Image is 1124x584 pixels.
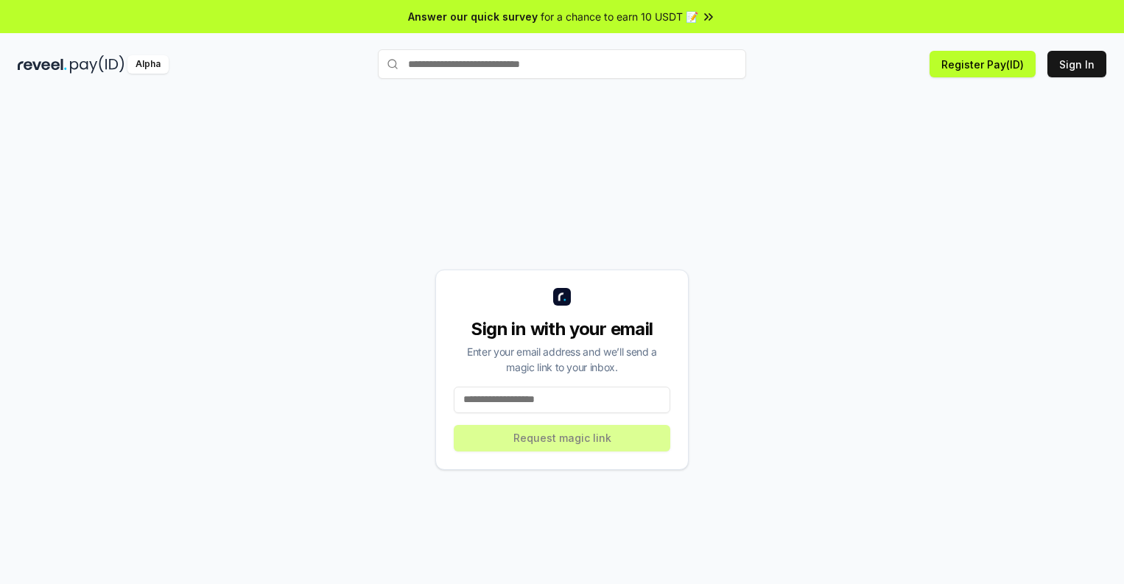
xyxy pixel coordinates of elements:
div: Sign in with your email [454,317,670,341]
img: pay_id [70,55,124,74]
div: Enter your email address and we’ll send a magic link to your inbox. [454,344,670,375]
button: Sign In [1047,51,1106,77]
div: Alpha [127,55,169,74]
button: Register Pay(ID) [930,51,1036,77]
img: logo_small [553,288,571,306]
img: reveel_dark [18,55,67,74]
span: Answer our quick survey [408,9,538,24]
span: for a chance to earn 10 USDT 📝 [541,9,698,24]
